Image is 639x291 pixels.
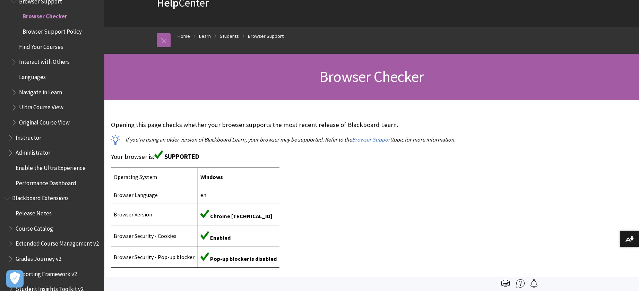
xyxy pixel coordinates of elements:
li: If you passed all the checks, you should be able to use all of the main features of Blackboard Le... [133,275,529,284]
a: Browser Support [248,32,284,41]
td: Operating System [111,168,198,186]
span: Enable the Ultra Experience [16,162,86,171]
td: Browser Version [111,204,198,225]
span: Performance Dashboard [16,177,76,187]
p: Your browser is: [111,150,529,161]
button: Open Preferences [6,270,24,288]
span: Extended Course Management v2 [16,238,99,247]
span: Chrome [TECHNICAL_ID] [210,213,272,220]
span: Browser Checker [319,67,424,86]
span: Reporting Framework v2 [16,268,77,277]
span: Ultra Course View [19,102,63,111]
td: Browser Security - Pop-up blocker [111,246,198,268]
span: Enabled [210,234,231,241]
span: Interact with Others [19,56,70,66]
span: Browser Support Policy [23,26,82,35]
span: Administrator [16,147,50,156]
a: Learn [199,32,211,41]
span: Original Course View [19,117,70,126]
span: Course Catalog [16,223,53,232]
span: Browser Checker [23,11,67,20]
p: Opening this page checks whether your browser supports the most recent release of Blackboard Learn. [111,120,529,129]
img: Green supported icon [200,252,209,261]
span: Find Your Courses [19,41,63,50]
span: Release Notes [16,207,52,217]
img: More help [516,279,525,288]
img: Green supported icon [200,209,209,218]
span: Instructor [16,132,41,141]
a: Home [178,32,190,41]
td: Browser Language [111,186,198,204]
span: en [200,191,206,198]
span: Blackboard Extensions [12,192,69,202]
img: Follow this page [530,279,538,288]
a: Browser Support [352,136,392,143]
span: SUPPORTED [164,153,199,161]
span: Navigate in Learn [19,86,62,96]
span: Pop-up blocker is disabled [210,255,277,262]
img: Print [501,279,510,288]
p: If you're using an older version of Blackboard Learn, your browser may be supported. Refer to the... [111,136,529,143]
span: Grades Journey v2 [16,253,61,262]
img: Green supported icon [200,231,209,240]
span: Windows [200,173,223,180]
td: Browser Security - Cookies [111,225,198,246]
img: Green supported icon [154,150,163,159]
a: Students [220,32,239,41]
span: Languages [19,71,46,80]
